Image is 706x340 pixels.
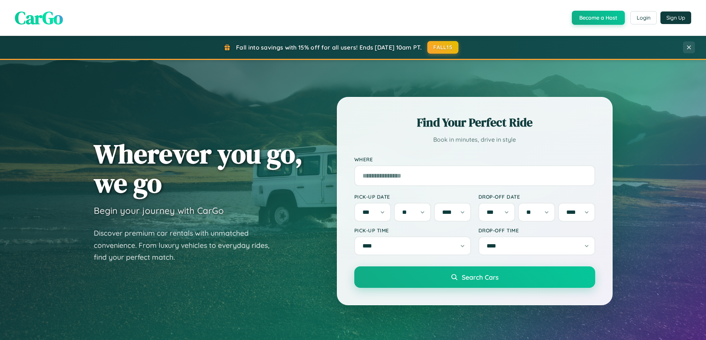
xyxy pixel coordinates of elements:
button: FALL15 [427,41,458,54]
h2: Find Your Perfect Ride [354,114,595,131]
label: Where [354,156,595,162]
span: CarGo [15,6,63,30]
span: Fall into savings with 15% off for all users! Ends [DATE] 10am PT. [236,44,422,51]
label: Drop-off Time [478,227,595,233]
label: Pick-up Date [354,193,471,200]
p: Discover premium car rentals with unmatched convenience. From luxury vehicles to everyday rides, ... [94,227,279,263]
button: Sign Up [660,11,691,24]
label: Drop-off Date [478,193,595,200]
button: Become a Host [572,11,625,25]
button: Login [630,11,657,24]
h3: Begin your journey with CarGo [94,205,224,216]
button: Search Cars [354,266,595,288]
label: Pick-up Time [354,227,471,233]
p: Book in minutes, drive in style [354,134,595,145]
h1: Wherever you go, we go [94,139,303,198]
span: Search Cars [462,273,498,281]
